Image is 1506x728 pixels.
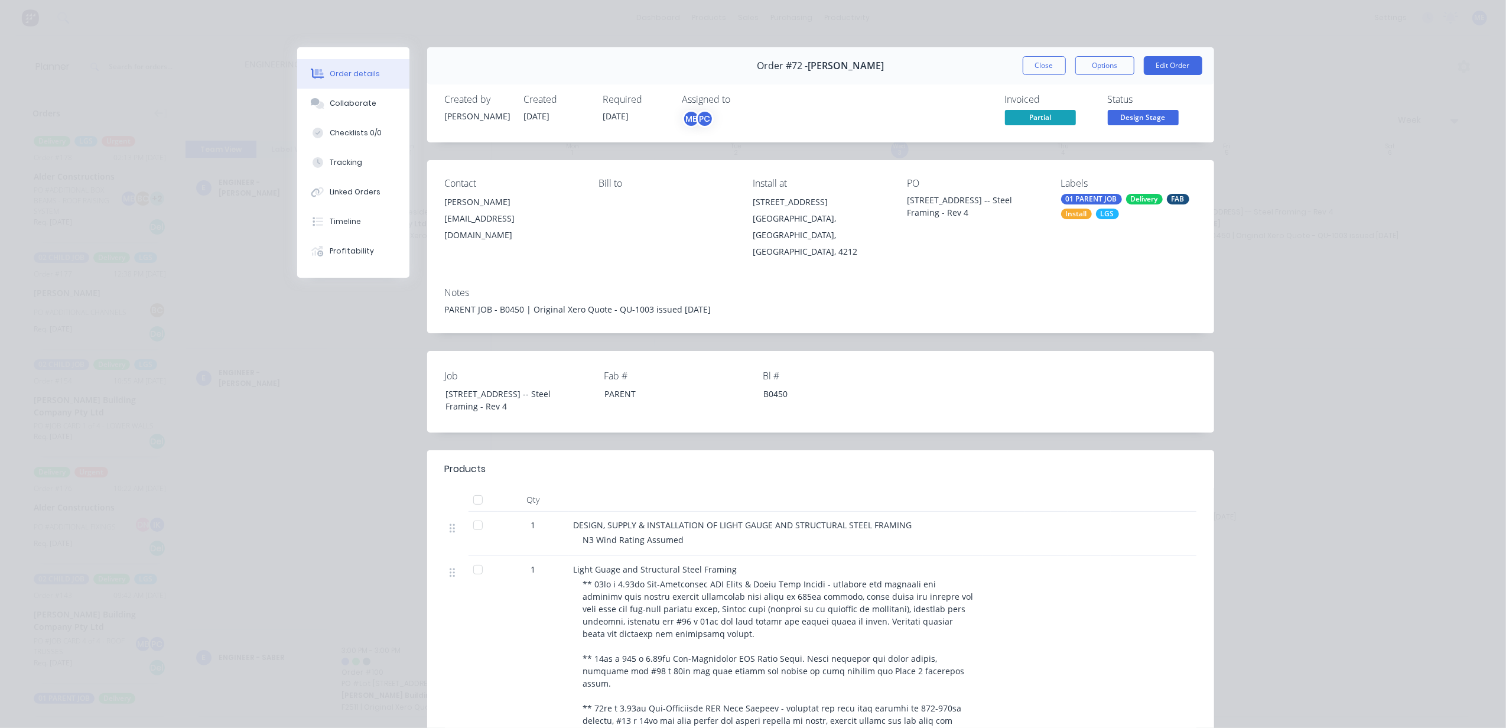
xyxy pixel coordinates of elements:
div: Profitability [330,246,374,256]
label: Job [445,369,593,383]
div: Products [445,462,486,476]
div: [EMAIL_ADDRESS][DOMAIN_NAME] [445,210,580,243]
div: PO [907,178,1042,189]
div: Delivery [1126,194,1163,204]
div: Tracking [330,157,362,168]
div: Status [1108,94,1196,105]
button: Options [1075,56,1134,75]
div: Required [603,94,668,105]
button: Design Stage [1108,110,1179,128]
div: [PERSON_NAME][EMAIL_ADDRESS][DOMAIN_NAME] [445,194,580,243]
div: [STREET_ADDRESS][GEOGRAPHIC_DATA], [GEOGRAPHIC_DATA], [GEOGRAPHIC_DATA], 4212 [753,194,888,260]
div: Install [1061,209,1092,219]
button: Collaborate [297,89,409,118]
button: Edit Order [1144,56,1202,75]
div: Notes [445,287,1196,298]
div: PARENT [595,385,743,402]
span: N3 Wind Rating Assumed [583,534,684,545]
button: Profitability [297,236,409,266]
button: Order details [297,59,409,89]
div: FAB [1167,194,1189,204]
button: Close [1023,56,1066,75]
div: [STREET_ADDRESS] [753,194,888,210]
div: Qty [498,488,569,512]
button: Timeline [297,207,409,236]
div: B0450 [754,385,902,402]
div: [PERSON_NAME] [445,194,580,210]
div: Collaborate [330,98,376,109]
span: 1 [531,563,536,576]
button: MEPC [682,110,714,128]
div: [PERSON_NAME] [445,110,510,122]
span: DESIGN, SUPPLY & INSTALLATION OF LIGHT GAUGE AND STRUCTURAL STEEL FRAMING [574,519,912,531]
div: Labels [1061,178,1196,189]
span: [DATE] [524,110,550,122]
div: Order details [330,69,380,79]
div: [STREET_ADDRESS] -- Steel Framing - Rev 4 [436,385,584,415]
div: [STREET_ADDRESS] -- Steel Framing - Rev 4 [907,194,1042,219]
span: Light Guage and Structural Steel Framing [574,564,737,575]
button: Linked Orders [297,177,409,207]
label: Bl # [763,369,910,383]
div: Contact [445,178,580,189]
div: Created by [445,94,510,105]
div: Created [524,94,589,105]
button: Checklists 0/0 [297,118,409,148]
span: Design Stage [1108,110,1179,125]
div: Invoiced [1005,94,1094,105]
span: Order #72 - [757,60,808,71]
span: [PERSON_NAME] [808,60,884,71]
div: 01 PARENT JOB [1061,194,1122,204]
div: PARENT JOB - B0450 | Original Xero Quote - QU-1003 issued [DATE] [445,303,1196,316]
div: [GEOGRAPHIC_DATA], [GEOGRAPHIC_DATA], [GEOGRAPHIC_DATA], 4212 [753,210,888,260]
div: Install at [753,178,888,189]
button: Tracking [297,148,409,177]
label: Fab # [604,369,752,383]
div: Checklists 0/0 [330,128,382,138]
div: ME [682,110,700,128]
div: Timeline [330,216,361,227]
div: LGS [1096,209,1119,219]
span: 1 [531,519,536,531]
div: Linked Orders [330,187,380,197]
div: Assigned to [682,94,801,105]
div: Bill to [599,178,734,189]
span: [DATE] [603,110,629,122]
div: PC [696,110,714,128]
span: Partial [1005,110,1076,125]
